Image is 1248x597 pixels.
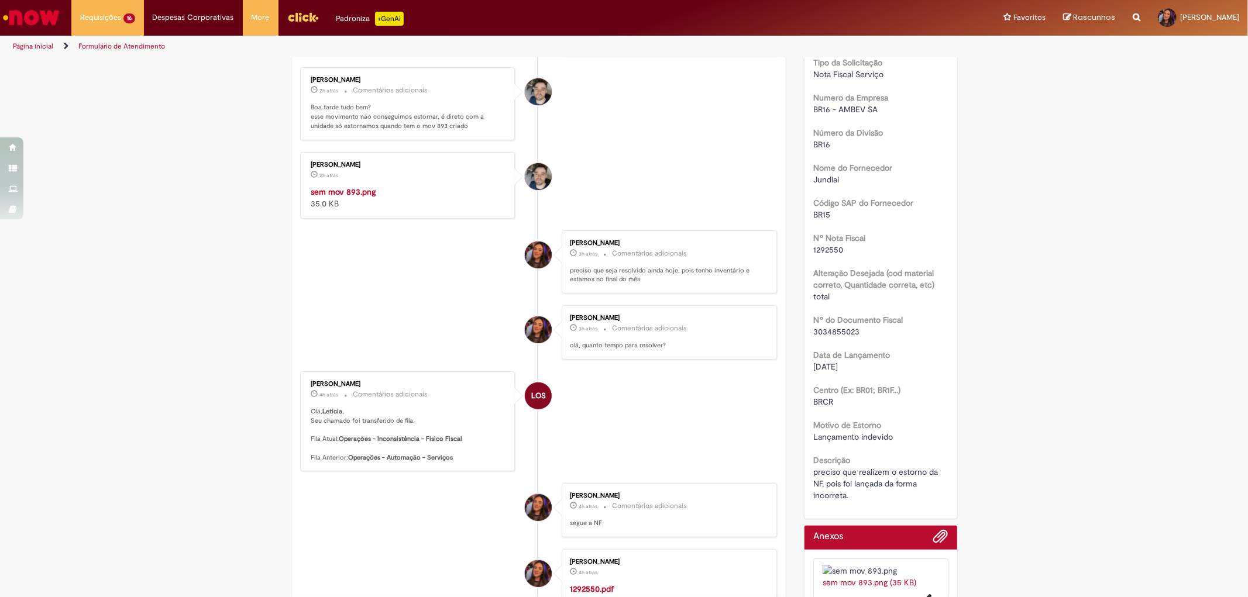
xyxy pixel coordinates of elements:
[933,529,948,550] button: Adicionar anexos
[311,161,506,168] div: [PERSON_NAME]
[525,560,552,587] div: Leticia Machado Lima
[353,389,428,399] small: Comentários adicionais
[813,291,830,302] span: total
[570,519,765,528] p: segue a NF
[813,69,883,80] span: Nota Fiscal Serviço
[813,268,934,290] b: Alteração Desejada (cod material correto, Quantidade correta, etc)
[311,187,376,197] a: sem mov 893.png
[525,382,552,409] div: Laysla Oliveira Souto
[579,503,597,510] span: 4h atrás
[813,532,843,542] h2: Anexos
[813,455,850,465] b: Descrição
[153,12,234,23] span: Despesas Corporativas
[570,341,765,350] p: olá, quanto tempo para resolver?
[1013,12,1046,23] span: Favoritos
[813,104,878,115] span: BR16 - AMBEV SA
[579,250,597,257] span: 3h atrás
[353,85,428,95] small: Comentários adicionais
[813,139,830,150] span: BR16
[252,12,270,23] span: More
[813,244,843,255] span: 1292550
[813,92,888,103] b: Numero da Empresa
[612,323,687,333] small: Comentários adicionais
[287,8,319,26] img: click_logo_yellow_360x200.png
[813,315,903,325] b: Nº do Documento Fiscal
[311,77,506,84] div: [PERSON_NAME]
[320,172,339,179] span: 2h atrás
[320,391,339,398] time: 28/08/2025 14:24:06
[813,198,913,208] b: Código SAP do Fornecedor
[579,325,597,332] span: 3h atrás
[1180,12,1239,22] span: [PERSON_NAME]
[612,249,687,258] small: Comentários adicionais
[525,163,552,190] div: Guilherme Luiz Taveiros Adao
[525,494,552,521] div: Leticia Machado Lima
[813,163,892,173] b: Nome do Fornecedor
[78,42,165,51] a: Formulário de Atendimento
[813,467,940,501] span: preciso que realizem o estorno da NF, pois foi lançada da forma incorreta.
[813,361,838,372] span: [DATE]
[9,36,823,57] ul: Trilhas de página
[823,577,916,588] a: sem mov 893.png (35 KB)
[323,407,343,416] b: Leticia
[311,381,506,388] div: [PERSON_NAME]
[311,103,506,130] p: Boa tarde tudo bem? esse movimento não conseguimos estornar, é direto com a unidade só estornamos...
[813,396,833,407] span: BRCR
[320,87,339,94] time: 28/08/2025 15:50:13
[813,233,865,243] b: Nº Nota Fiscal
[570,492,765,499] div: [PERSON_NAME]
[570,266,765,284] p: preciso que seja resolvido ainda hoje, pois tenho inventário e estamos no final do mês
[311,407,506,462] p: Olá, , Seu chamado foi transferido de fila. Fila Atual: Fila Anterior:
[320,87,339,94] span: 2h atrás
[80,12,121,23] span: Requisições
[813,57,882,68] b: Tipo da Solicitação
[339,434,462,443] b: Operações - Inconsistência - Físico Fiscal
[813,420,881,430] b: Motivo de Estorno
[336,12,404,26] div: Padroniza
[525,78,552,105] div: Guilherme Luiz Taveiros Adao
[1073,12,1115,23] span: Rascunhos
[579,569,597,576] span: 4h atrás
[375,12,404,26] p: +GenAi
[813,326,859,337] span: 3034855023
[579,569,597,576] time: 28/08/2025 13:55:06
[813,174,839,185] span: Jundiai
[570,315,765,322] div: [PERSON_NAME]
[1,6,61,29] img: ServiceNow
[13,42,53,51] a: Página inicial
[823,565,939,577] img: sem mov 893.png
[579,325,597,332] time: 28/08/2025 14:51:59
[579,250,597,257] time: 28/08/2025 14:52:27
[531,382,546,410] span: LOS
[320,172,339,179] time: 28/08/2025 15:49:53
[525,241,552,268] div: Leticia Machado Lima
[311,186,506,209] div: 35.0 KB
[525,316,552,343] div: Leticia Machado Lima
[570,240,765,247] div: [PERSON_NAME]
[612,501,687,511] small: Comentários adicionais
[1063,12,1115,23] a: Rascunhos
[123,13,135,23] span: 16
[320,391,339,398] span: 4h atrás
[579,503,597,510] time: 28/08/2025 13:55:14
[813,127,883,138] b: Número da Divisão
[813,432,893,442] span: Lançamento indevido
[813,209,830,220] span: BR15
[813,385,900,395] b: Centro (Ex: BR01; BR1F...)
[570,584,614,594] a: 1292550.pdf
[570,558,765,565] div: [PERSON_NAME]
[349,453,453,462] b: Operações - Automação - Serviços
[813,350,890,360] b: Data de Lançamento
